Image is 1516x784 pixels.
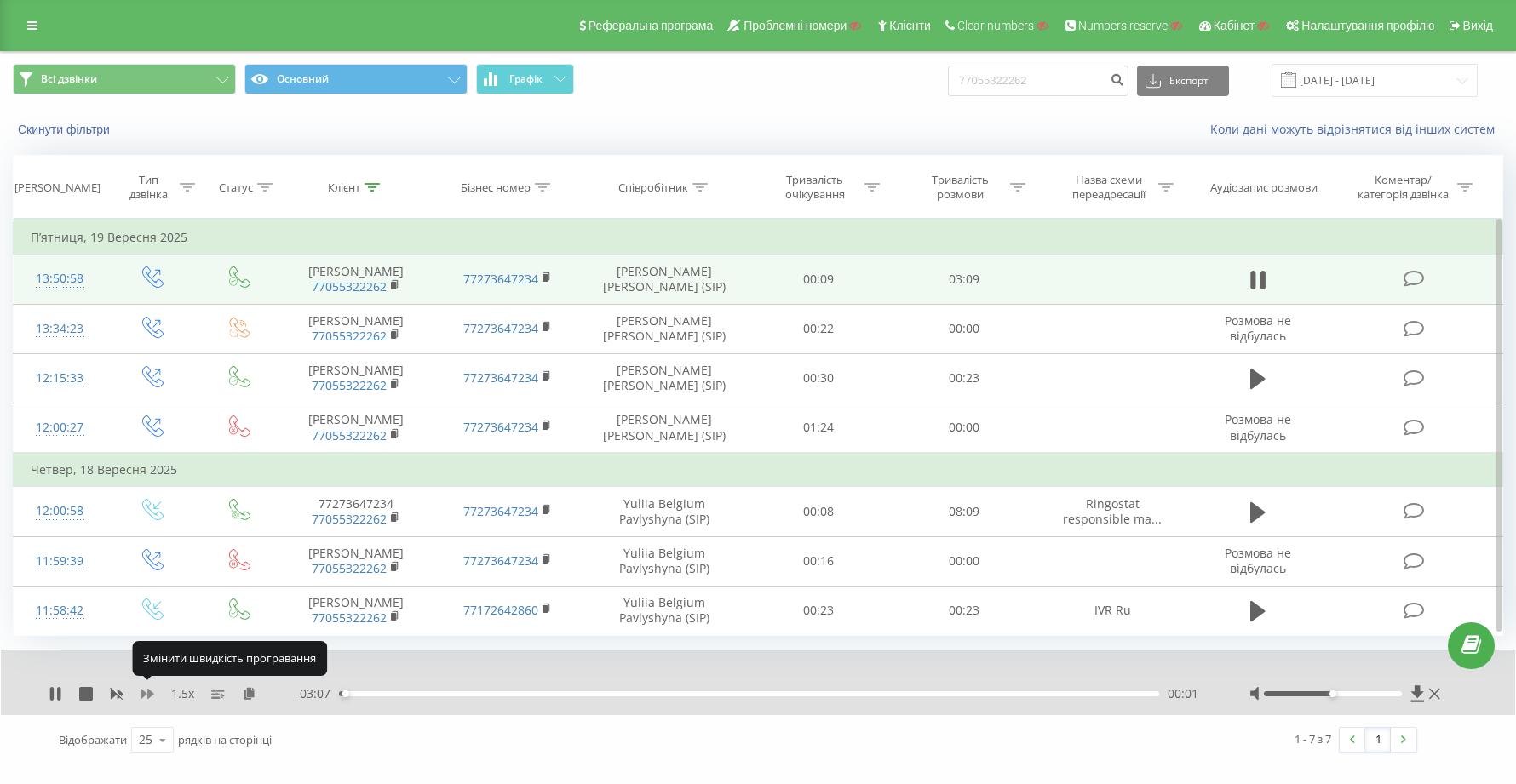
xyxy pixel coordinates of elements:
div: Назва схеми переадресації [1063,173,1154,202]
td: 00:00 [892,304,1037,353]
button: Експорт [1137,66,1229,96]
span: Відображати [59,732,127,747]
td: 00:00 [892,403,1037,453]
td: 00:23 [746,586,892,635]
a: 77055322262 [312,427,387,444]
div: Тривалість розмови [915,173,1006,202]
a: 77055322262 [312,278,387,295]
td: 00:00 [892,536,1037,586]
a: Коли дані можуть відрізнятися вiд інших систем [1210,121,1503,137]
td: 00:09 [746,255,892,304]
a: 77055322262 [312,560,387,576]
div: Змінити швидкість програвання [132,641,327,675]
div: Аудіозапис розмови [1210,180,1318,195]
td: 00:30 [746,353,892,403]
a: 77273647234 [463,419,538,435]
span: Реферальна програма [589,19,714,32]
td: Yuliia Belgium Pavlyshyna (SIP) [583,487,746,536]
td: [PERSON_NAME] [281,536,433,586]
span: Розмова не відбулась [1225,411,1291,443]
td: 00:22 [746,304,892,353]
span: Кабінет [1214,19,1255,32]
div: Тип дзвінка [122,173,175,202]
span: - 03:07 [296,685,339,702]
td: [PERSON_NAME] [281,403,433,453]
input: Пошук за номером [948,66,1128,96]
div: Клієнт [328,180,360,195]
div: Бізнес номер [461,180,531,195]
a: 77055322262 [312,377,387,393]
td: [PERSON_NAME] [PERSON_NAME] (SIP) [583,304,746,353]
td: П’ятниця, 19 Вересня 2025 [14,220,1503,255]
div: Тривалість очікування [769,173,860,202]
td: 01:24 [746,403,892,453]
a: 1 [1365,728,1391,752]
span: Розмова не відбулась [1225,312,1291,344]
button: Основний [244,64,468,94]
td: 77273647234 [281,487,433,536]
a: 77055322262 [312,511,387,527]
button: Скинути фільтри [13,122,118,137]
div: 12:00:27 [31,411,89,444]
td: 00:08 [746,487,892,536]
td: Yuliia Belgium Pavlyshyna (SIP) [583,536,746,586]
td: 08:09 [892,487,1037,536]
span: Clear numbers [957,19,1034,32]
span: Всі дзвінки [41,72,97,86]
span: Проблемні номери [744,19,847,32]
span: Вихід [1463,19,1493,32]
div: 1 - 7 з 7 [1295,730,1331,747]
span: Налаштування профілю [1301,19,1434,32]
a: 77273647234 [463,503,538,519]
span: Розмова не відбулась [1225,545,1291,576]
a: 77172642860 [463,602,538,618]
div: Accessibility label [342,690,349,697]
div: Статус [219,180,253,195]
td: [PERSON_NAME] [281,586,433,635]
a: 77273647234 [463,271,538,287]
a: 77273647234 [463,320,538,336]
td: [PERSON_NAME] [PERSON_NAME] (SIP) [583,403,746,453]
span: Numbers reserve [1078,19,1168,32]
td: 00:23 [892,353,1037,403]
td: Yuliia Belgium Pavlyshyna (SIP) [583,586,746,635]
td: [PERSON_NAME] [PERSON_NAME] (SIP) [583,353,746,403]
span: Ringostat responsible ma... [1063,495,1162,527]
span: рядків на сторінці [178,732,272,747]
div: 25 [139,731,152,748]
div: Коментар/категорія дзвінка [1353,173,1453,202]
div: 13:34:23 [31,312,89,346]
td: Четвер, 18 Вересня 2025 [14,453,1503,487]
td: 00:16 [746,536,892,586]
span: 00:01 [1168,685,1198,702]
td: 00:23 [892,586,1037,635]
a: 77055322262 [312,609,387,626]
td: [PERSON_NAME] [PERSON_NAME] (SIP) [583,255,746,304]
div: 12:00:58 [31,495,89,528]
span: 1.5 x [171,685,194,702]
div: 11:59:39 [31,545,89,578]
div: [PERSON_NAME] [14,180,100,195]
td: [PERSON_NAME] [281,255,433,304]
a: 77273647234 [463,369,538,386]
button: Всі дзвінки [13,64,236,94]
span: Клієнти [889,19,931,32]
div: Accessibility label [1329,690,1336,697]
div: 12:15:33 [31,362,89,395]
td: [PERSON_NAME] [281,304,433,353]
a: 77055322262 [312,328,387,344]
a: 77273647234 [463,552,538,569]
div: 13:50:58 [31,262,89,295]
td: [PERSON_NAME] [281,353,433,403]
button: Графік [476,64,574,94]
div: 11:58:42 [31,594,89,627]
td: IVR Ru [1037,586,1189,635]
td: 03:09 [892,255,1037,304]
span: Графік [509,73,543,85]
div: Співробітник [618,180,688,195]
